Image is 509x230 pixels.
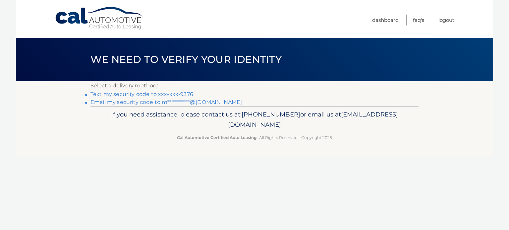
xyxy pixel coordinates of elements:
strong: Cal Automotive Certified Auto Leasing [177,135,256,140]
span: We need to verify your identity [90,53,282,66]
p: If you need assistance, please contact us at: or email us at [95,109,414,130]
a: Dashboard [372,15,399,25]
a: Text my security code to xxx-xxx-9376 [90,91,193,97]
span: [PHONE_NUMBER] [242,111,300,118]
a: Cal Automotive [55,7,144,30]
a: FAQ's [413,15,424,25]
p: - All Rights Reserved - Copyright 2025 [95,134,414,141]
p: Select a delivery method: [90,81,419,90]
a: Logout [438,15,454,25]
